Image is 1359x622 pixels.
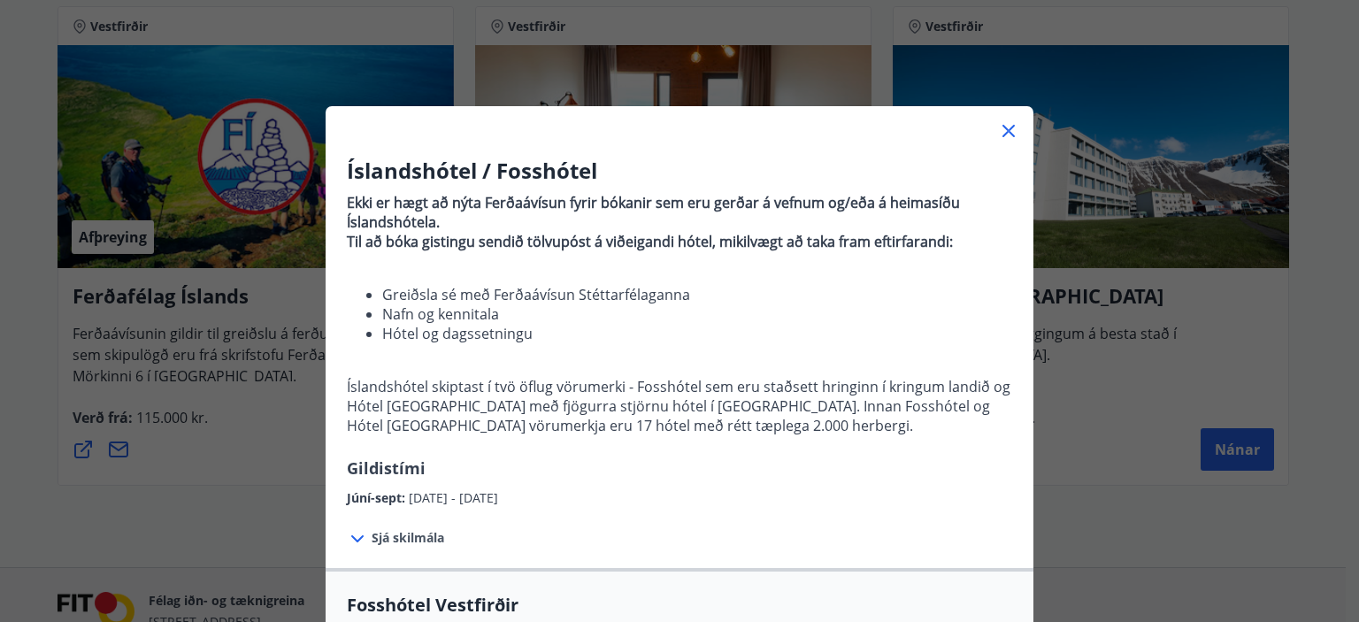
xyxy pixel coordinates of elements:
span: Fosshótel Vestfirðir [347,593,1012,618]
strong: Til að bóka gistingu sendið tölvupóst á viðeigandi hótel, mikilvægt að taka fram eftirfarandi: [347,232,953,251]
h3: Íslandshótel / Fosshótel [347,156,1012,186]
li: Nafn og kennitala [382,304,1012,324]
li: Greiðsla sé með Ferðaávísun Stéttarfélaganna [382,285,1012,304]
p: Íslandshótel skiptast í tvö öflug vörumerki - Fosshótel sem eru staðsett hringinn í kringum landi... [347,377,1012,435]
span: Sjá skilmála [372,529,444,547]
span: Gildistími [347,457,426,479]
span: Júní-sept : [347,489,409,506]
strong: Ekki er hægt að nýta Ferðaávísun fyrir bókanir sem eru gerðar á vefnum og/eða á heimasíðu Íslands... [347,193,960,232]
li: Hótel og dagssetningu [382,324,1012,343]
span: [DATE] - [DATE] [409,489,498,506]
